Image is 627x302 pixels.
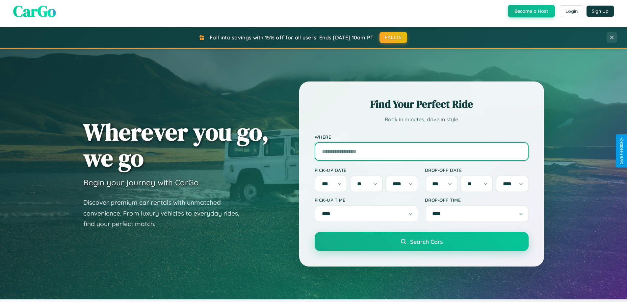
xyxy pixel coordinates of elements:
h3: Begin your journey with CarGo [83,177,199,187]
h1: Wherever you go, we go [83,119,269,171]
label: Where [315,134,529,140]
span: Search Cars [410,238,443,245]
label: Drop-off Time [425,197,529,203]
p: Discover premium car rentals with unmatched convenience. From luxury vehicles to everyday rides, ... [83,197,248,229]
button: Become a Host [508,5,555,17]
label: Pick-up Time [315,197,418,203]
span: Fall into savings with 15% off for all users! Ends [DATE] 10am PT. [210,34,375,41]
label: Pick-up Date [315,167,418,173]
button: Sign Up [587,6,614,17]
p: Book in minutes, drive in style [315,115,529,124]
span: CarGo [13,0,56,22]
h2: Find Your Perfect Ride [315,97,529,111]
button: Login [560,5,583,17]
div: Give Feedback [619,138,624,164]
label: Drop-off Date [425,167,529,173]
button: FALL15 [379,32,407,43]
button: Search Cars [315,232,529,251]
